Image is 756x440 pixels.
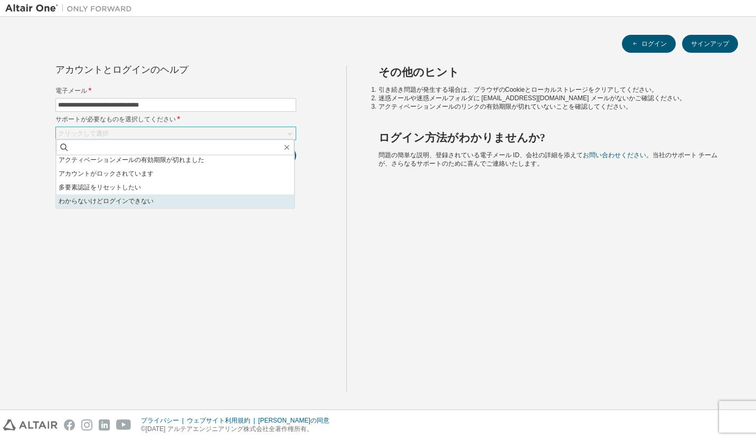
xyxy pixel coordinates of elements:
[379,151,718,167] span: 問題の簡単な説明、登録されている電子メール ID、会社の詳細を添えて 。当社のサポート チームが、さらなるサポートのために喜んでご連絡いたします。
[379,94,720,102] li: 迷惑メールや迷惑メールフォルダに [EMAIL_ADDRESS][DOMAIN_NAME] メールがないかご確認ください。
[146,425,313,433] font: [DATE] アルテアエンジニアリング株式会社全著作権所有。
[56,153,294,167] li: アクティベーションメールの有効期限が切れました
[55,65,248,74] div: アカウントとログインのヘルプ
[116,419,131,431] img: youtube.svg
[258,416,336,425] div: [PERSON_NAME]の同意
[379,85,720,94] li: 引き続き問題が発生する場合は、ブラウザのCookieとローカルストレージをクリアしてください。
[55,114,176,123] font: サポートが必要なものを選択してください
[81,419,92,431] img: instagram.svg
[55,86,87,95] font: 電子メール
[58,129,109,138] div: クリックして選択
[64,419,75,431] img: facebook.svg
[99,419,110,431] img: linkedin.svg
[682,35,738,53] button: サインアップ
[641,40,667,48] font: ログイン
[5,3,137,14] img: アルタイルワン
[141,416,187,425] div: プライバシー
[187,416,258,425] div: ウェブサイト利用規約
[141,425,336,434] p: ©
[3,419,58,431] img: altair_logo.svg
[56,127,296,140] div: クリックして選択
[583,151,646,159] a: お問い合わせください
[379,102,720,111] li: アクティベーションメールのリンクの有効期限が切れていないことを確認してください。
[379,65,720,79] h2: その他のヒント
[622,35,676,53] button: ログイン
[379,131,720,145] h2: ログイン方法がわかりませんか?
